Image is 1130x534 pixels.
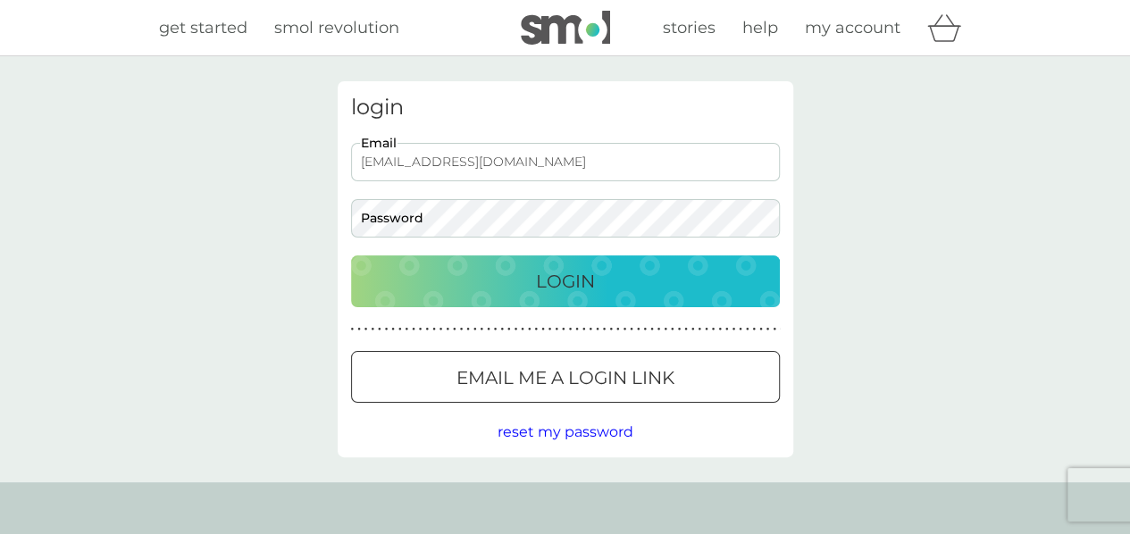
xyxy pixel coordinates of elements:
[712,325,716,334] p: ●
[603,325,607,334] p: ●
[609,325,613,334] p: ●
[739,325,742,334] p: ●
[446,325,449,334] p: ●
[678,325,682,334] p: ●
[657,325,661,334] p: ●
[473,325,477,334] p: ●
[494,325,498,334] p: ●
[575,325,579,334] p: ●
[274,15,399,41] a: smol revolution
[432,325,436,334] p: ●
[671,325,674,334] p: ●
[773,325,776,334] p: ●
[534,325,538,334] p: ●
[663,15,716,41] a: stories
[498,421,633,444] button: reset my password
[643,325,647,334] p: ●
[521,325,524,334] p: ●
[624,325,627,334] p: ●
[487,325,490,334] p: ●
[742,18,778,38] span: help
[500,325,504,334] p: ●
[752,325,756,334] p: ●
[630,325,633,334] p: ●
[406,325,409,334] p: ●
[742,15,778,41] a: help
[521,11,610,45] img: smol
[927,10,972,46] div: basket
[378,325,381,334] p: ●
[805,18,900,38] span: my account
[528,325,532,334] p: ●
[466,325,470,334] p: ●
[364,325,368,334] p: ●
[159,15,247,41] a: get started
[351,95,780,121] h3: login
[541,325,545,334] p: ●
[555,325,558,334] p: ●
[725,325,729,334] p: ●
[562,325,565,334] p: ●
[351,325,355,334] p: ●
[453,325,456,334] p: ●
[664,325,667,334] p: ●
[582,325,586,334] p: ●
[398,325,402,334] p: ●
[351,255,780,307] button: Login
[637,325,640,334] p: ●
[425,325,429,334] p: ●
[766,325,770,334] p: ●
[616,325,620,334] p: ●
[419,325,423,334] p: ●
[548,325,552,334] p: ●
[391,325,395,334] p: ●
[412,325,415,334] p: ●
[732,325,736,334] p: ●
[746,325,749,334] p: ●
[759,325,763,334] p: ●
[460,325,464,334] p: ●
[515,325,518,334] p: ●
[357,325,361,334] p: ●
[385,325,389,334] p: ●
[684,325,688,334] p: ●
[159,18,247,38] span: get started
[498,423,633,440] span: reset my password
[705,325,708,334] p: ●
[351,351,780,403] button: Email me a login link
[456,363,674,392] p: Email me a login link
[718,325,722,334] p: ●
[507,325,511,334] p: ●
[274,18,399,38] span: smol revolution
[439,325,443,334] p: ●
[650,325,654,334] p: ●
[663,18,716,38] span: stories
[480,325,483,334] p: ●
[805,15,900,41] a: my account
[596,325,599,334] p: ●
[691,325,695,334] p: ●
[569,325,573,334] p: ●
[536,267,595,296] p: Login
[371,325,374,334] p: ●
[589,325,592,334] p: ●
[698,325,701,334] p: ●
